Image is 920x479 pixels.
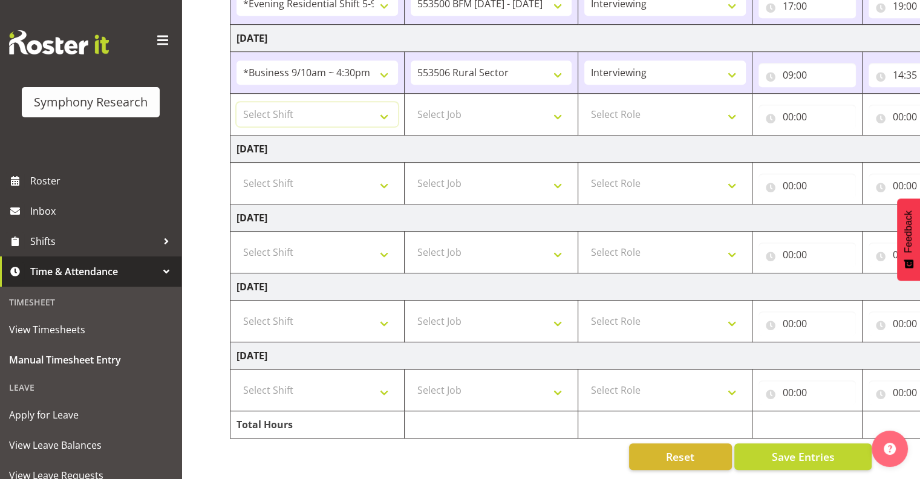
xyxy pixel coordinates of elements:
[759,243,856,267] input: Click to select...
[759,105,856,129] input: Click to select...
[771,449,834,464] span: Save Entries
[759,63,856,87] input: Click to select...
[884,443,896,455] img: help-xxl-2.png
[9,351,172,369] span: Manual Timesheet Entry
[3,400,178,430] a: Apply for Leave
[9,406,172,424] span: Apply for Leave
[9,30,109,54] img: Rosterit website logo
[3,290,178,314] div: Timesheet
[9,321,172,339] span: View Timesheets
[34,93,148,111] div: Symphony Research
[3,345,178,375] a: Manual Timesheet Entry
[903,210,914,253] span: Feedback
[629,443,732,470] button: Reset
[3,430,178,460] a: View Leave Balances
[666,449,694,464] span: Reset
[30,172,175,190] span: Roster
[30,262,157,281] span: Time & Attendance
[734,443,872,470] button: Save Entries
[897,198,920,281] button: Feedback - Show survey
[3,314,178,345] a: View Timesheets
[759,311,856,336] input: Click to select...
[30,232,157,250] span: Shifts
[230,411,405,438] td: Total Hours
[9,436,172,454] span: View Leave Balances
[759,174,856,198] input: Click to select...
[30,202,175,220] span: Inbox
[759,380,856,405] input: Click to select...
[3,375,178,400] div: Leave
